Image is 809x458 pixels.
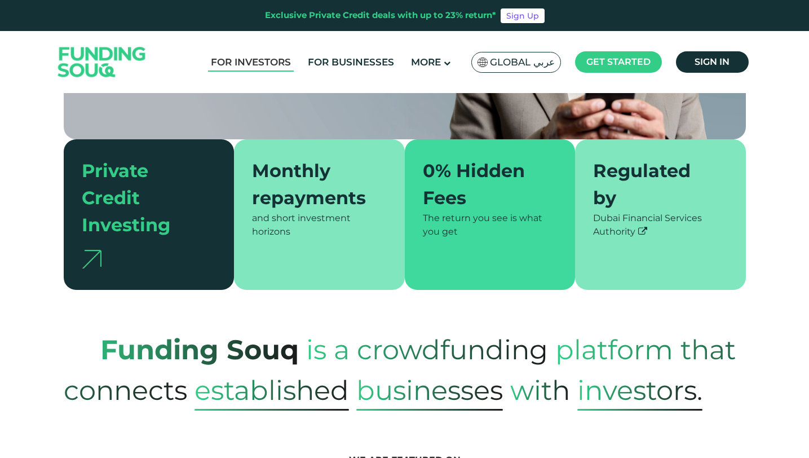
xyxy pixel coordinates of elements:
div: Exclusive Private Credit deals with up to 23% return* [265,9,496,22]
div: 0% Hidden Fees [423,157,544,212]
strong: Funding Souq [100,333,299,366]
div: Regulated by [593,157,714,212]
span: Sign in [695,56,730,67]
div: The return you see is what you get [423,212,558,239]
a: Sign Up [501,8,545,23]
span: Global عربي [490,56,555,69]
img: SA Flag [478,58,488,67]
span: is a crowdfunding [306,322,548,377]
span: Businesses [356,370,503,411]
a: Sign in [676,51,749,73]
div: and short investment horizons [252,212,387,239]
img: Logo [47,34,157,91]
span: platform that connects [64,322,736,418]
div: Private Credit Investing [82,157,203,239]
div: Dubai Financial Services Authority [593,212,728,239]
a: For Businesses [305,53,397,72]
span: Get started [586,56,651,67]
a: For Investors [208,53,294,72]
div: Monthly repayments [252,157,373,212]
span: Investors. [577,370,702,411]
span: More [411,56,441,68]
span: with [510,363,570,418]
span: established [194,370,349,411]
img: arrow [82,250,101,268]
